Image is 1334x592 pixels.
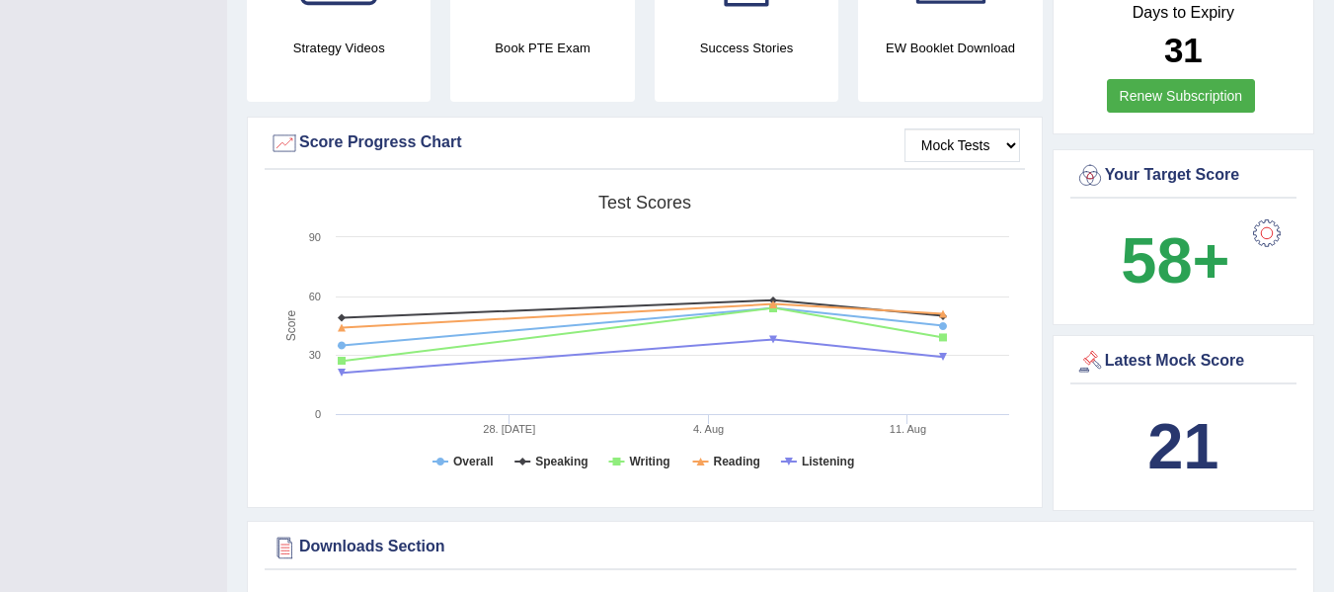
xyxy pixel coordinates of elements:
[309,349,321,361] text: 30
[1107,79,1256,113] a: Renew Subscription
[315,408,321,420] text: 0
[858,38,1042,58] h4: EW Booklet Download
[450,38,634,58] h4: Book PTE Exam
[693,423,724,435] tspan: 4. Aug
[802,455,854,468] tspan: Listening
[1075,4,1292,22] h4: Days to Expiry
[1121,224,1229,296] b: 58+
[1075,161,1292,191] div: Your Target Score
[655,38,838,58] h4: Success Stories
[453,455,494,468] tspan: Overall
[483,423,535,435] tspan: 28. [DATE]
[309,231,321,243] text: 90
[629,455,669,468] tspan: Writing
[890,423,926,435] tspan: 11. Aug
[309,291,321,302] text: 60
[1075,347,1292,377] div: Latest Mock Score
[284,310,298,342] tspan: Score
[598,193,691,212] tspan: Test scores
[714,455,760,468] tspan: Reading
[535,455,588,468] tspan: Speaking
[247,38,431,58] h4: Strategy Videos
[1147,410,1218,482] b: 21
[1164,31,1203,69] b: 31
[270,533,1292,562] div: Downloads Section
[270,128,1020,158] div: Score Progress Chart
